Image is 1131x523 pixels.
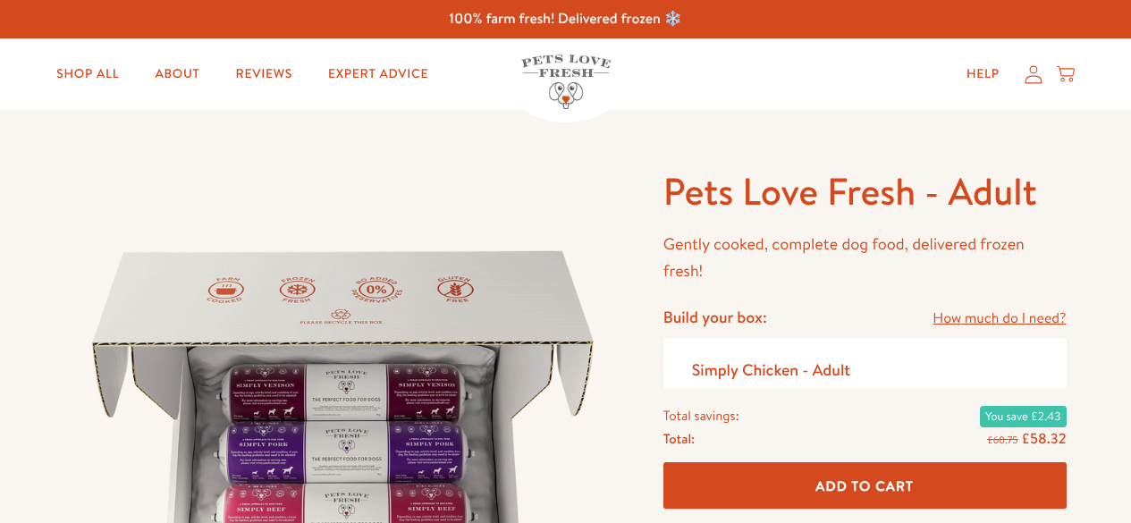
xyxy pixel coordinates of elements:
span: Total savings: [663,403,739,426]
h1: Pets Love Fresh - Adult [663,167,1067,216]
button: Add To Cart [663,462,1067,510]
a: Expert Advice [314,56,443,92]
a: Help [952,56,1014,92]
s: £60.75 [987,432,1017,446]
a: Shop All [42,56,133,92]
img: Pets Love Fresh [521,55,611,109]
span: £58.32 [1021,428,1066,448]
h4: Build your box: [663,307,767,327]
a: About [140,56,214,92]
span: You save £2.43 [980,405,1066,426]
span: Total: [663,426,695,450]
span: Add To Cart [815,476,914,494]
p: Gently cooked, complete dog food, delivered frozen fresh! [663,231,1067,285]
a: Reviews [222,56,307,92]
a: How much do I need? [933,307,1066,331]
div: Simply Chicken - Adult [692,359,850,380]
